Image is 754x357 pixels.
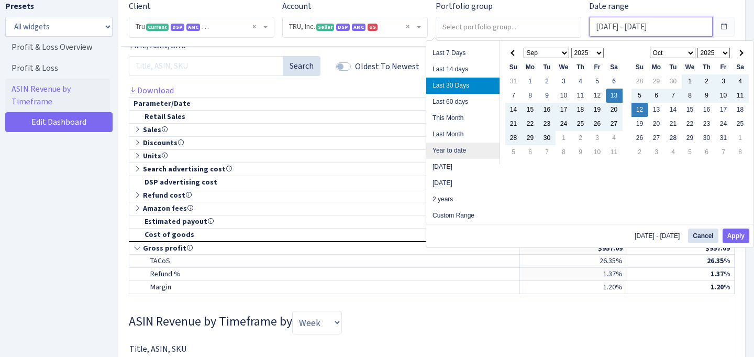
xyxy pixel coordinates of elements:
th: Fr [589,60,606,74]
li: [DATE] [426,159,500,175]
td: 19 [589,103,606,117]
td: 7 [715,145,732,159]
li: Last Month [426,126,500,143]
td: 27 [648,131,665,145]
td: 24 [556,117,572,131]
th: Fr [715,60,732,74]
td: 21 [505,117,522,131]
td: 2 [539,74,556,89]
li: Custom Range [426,208,500,224]
td: Refund % [129,268,520,281]
td: Margin [129,281,520,294]
td: 25 [572,117,589,131]
td: Gross profit [129,242,520,255]
h3: Widget #29 [129,311,735,334]
span: Tru <span class="badge badge-success">Current</span><span class="badge badge-primary">DSP</span><... [136,21,261,32]
td: Discounts [129,136,520,149]
td: 31 [505,74,522,89]
td: 1 [556,131,572,145]
td: 9 [539,89,556,103]
span: Remove all items [406,21,409,32]
td: 26 [589,117,606,131]
td: 8 [732,145,749,159]
td: 18 [732,103,749,117]
td: DSP advertising cost [129,176,520,189]
li: Year to date [426,143,500,159]
span: DSP [171,24,184,31]
td: 5 [505,145,522,159]
td: 19 [631,117,648,131]
td: 6 [522,145,539,159]
li: Last 60 days [426,94,500,110]
td: 2 [698,74,715,89]
td: 14 [665,103,682,117]
span: Ask [PERSON_NAME] [204,24,256,30]
td: 13 [606,89,623,103]
span: AMC [352,24,365,31]
li: [DATE] [426,175,500,191]
th: Mo [648,60,665,74]
td: $957.09 [520,242,627,255]
td: 3 [589,131,606,145]
td: 9 [572,145,589,159]
th: Tu [665,60,682,74]
li: Last 14 days [426,61,500,78]
td: $957.09 [627,242,735,255]
td: 31 [715,131,732,145]
td: 6 [606,74,623,89]
td: 13 [648,103,665,117]
span: DSP [336,24,350,31]
span: Seller [316,24,334,31]
td: 29 [648,74,665,89]
td: 5 [589,74,606,89]
th: Th [698,60,715,74]
a: Profit & Loss [5,58,110,79]
button: Search [283,56,320,76]
th: We [682,60,698,74]
td: 8 [682,89,698,103]
td: 21 [665,117,682,131]
th: Su [505,60,522,74]
td: 5 [631,89,648,103]
td: 24 [715,117,732,131]
td: 10 [715,89,732,103]
span: Tru <span class="badge badge-success">Current</span><span class="badge badge-primary">DSP</span><... [129,17,274,37]
td: 2 [631,145,648,159]
button: Cancel [688,229,718,243]
td: 15 [682,103,698,117]
td: 10 [589,145,606,159]
li: 2 years [426,191,500,208]
td: 2 [572,131,589,145]
td: 1.20% [627,281,735,294]
span: Remove all items [252,21,256,32]
td: 30 [665,74,682,89]
td: 22 [682,117,698,131]
td: Refund cost [129,189,520,202]
td: 27 [606,117,623,131]
td: TACoS [129,255,520,268]
td: 26.35% [520,255,627,268]
input: Select portfolio group... [436,17,581,36]
td: 6 [698,145,715,159]
td: 15 [522,103,539,117]
td: 17 [556,103,572,117]
td: Estimated payout [129,215,520,228]
td: 10 [556,89,572,103]
th: Sa [606,60,623,74]
td: 4 [606,131,623,145]
span: TRU, Inc. <span class="badge badge-success">Seller</span><span class="badge badge-primary">DSP</s... [283,17,427,37]
td: 1 [522,74,539,89]
th: Tu [539,60,556,74]
td: 4 [572,74,589,89]
span: US [368,24,378,31]
td: 25 [732,117,749,131]
td: 6 [648,89,665,103]
a: Download [129,85,174,96]
td: 16 [698,103,715,117]
th: Sa [732,60,749,74]
td: 28 [505,131,522,145]
td: 23 [698,117,715,131]
td: 3 [556,74,572,89]
button: Apply [723,229,749,243]
td: 20 [606,103,623,117]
